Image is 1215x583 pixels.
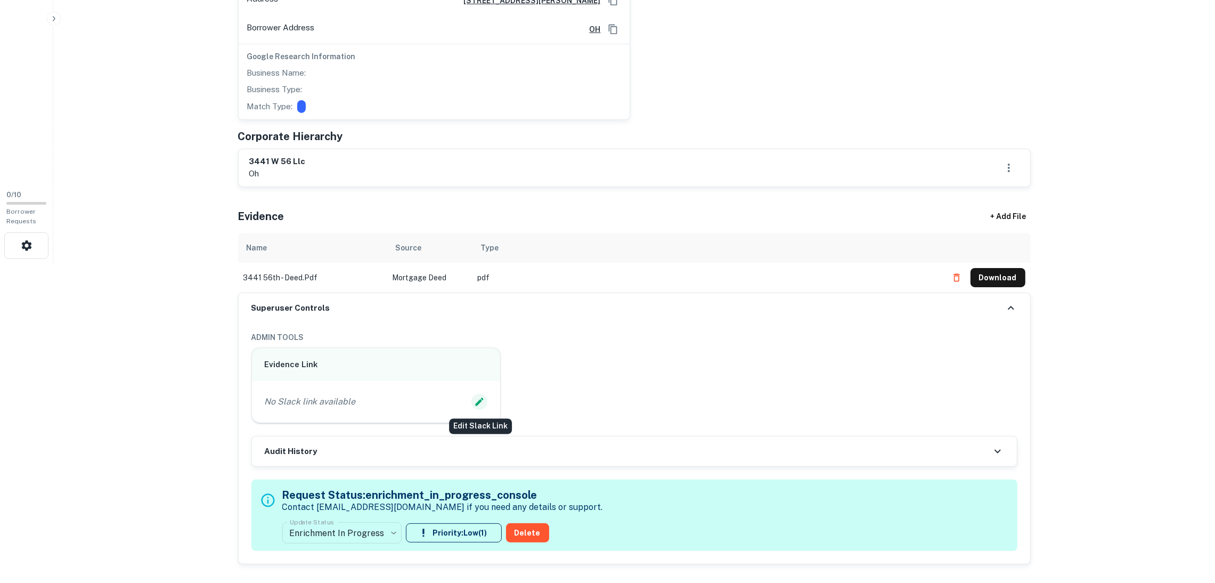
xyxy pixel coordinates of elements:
h5: Corporate Hierarchy [238,128,343,144]
span: 0 / 10 [6,191,21,199]
a: OH [581,23,601,35]
h6: ADMIN TOOLS [251,331,1017,343]
p: Match Type: [247,100,293,113]
td: Mortgage Deed [387,263,472,293]
div: Source [396,241,422,254]
div: Edit Slack Link [449,419,512,434]
h6: Evidence Link [265,359,488,371]
th: Type [472,233,942,263]
p: Borrower Address [247,21,315,37]
th: Name [238,233,387,263]
h6: Audit History [265,446,317,458]
p: Contact [EMAIL_ADDRESS][DOMAIN_NAME] if you need any details or support. [282,501,603,514]
h5: Request Status: enrichment_in_progress_console [282,487,603,503]
div: + Add File [971,207,1046,226]
p: Business Type: [247,83,303,96]
h6: Google Research Information [247,51,621,62]
div: Type [481,241,499,254]
button: Download [971,268,1025,287]
span: Borrower Requests [6,208,36,225]
td: pdf [472,263,942,293]
h6: 3441 w 56 llc [249,156,306,168]
button: Delete file [947,269,966,286]
p: oh [249,167,306,180]
div: Enrichment In Progress [282,518,402,548]
td: 3441 56th - deed.pdf [238,263,387,293]
button: Copy Address [605,21,621,37]
iframe: Chat Widget [1162,498,1215,549]
div: scrollable content [238,233,1031,293]
h6: Superuser Controls [251,302,330,314]
th: Source [387,233,472,263]
h5: Evidence [238,208,284,224]
p: No Slack link available [265,395,356,408]
p: Business Name: [247,67,306,79]
button: Delete [506,523,549,542]
label: Update Status [290,517,334,527]
button: Priority:Low(1) [406,523,502,542]
button: Edit Slack Link [471,394,487,410]
div: Name [247,241,267,254]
